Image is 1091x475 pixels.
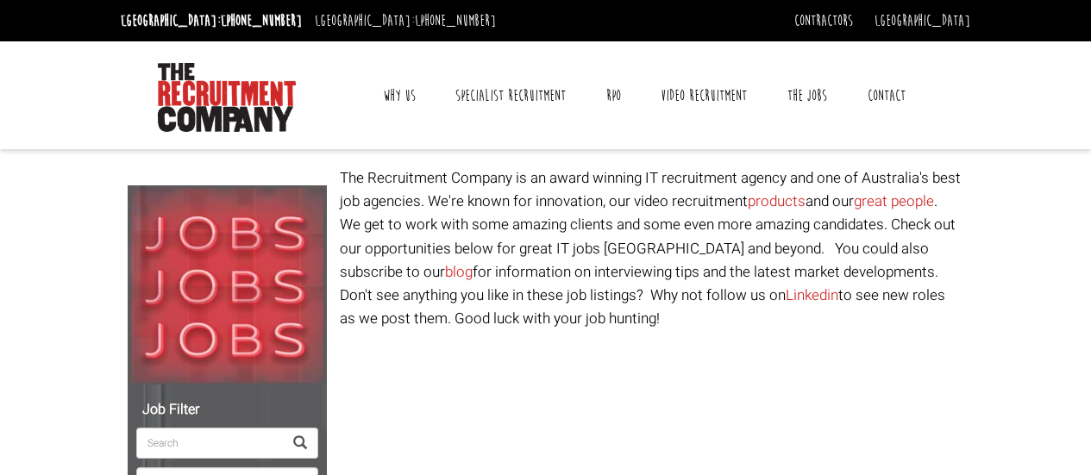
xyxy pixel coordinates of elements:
[748,191,806,212] a: products
[116,7,306,34] li: [GEOGRAPHIC_DATA]:
[136,428,283,459] input: Search
[794,11,853,30] a: Contractors
[445,261,473,283] a: blog
[340,166,964,330] p: The Recruitment Company is an award winning IT recruitment agency and one of Australia's best job...
[136,403,318,418] h5: Job Filter
[370,74,429,117] a: Why Us
[158,63,296,132] img: The Recruitment Company
[648,74,760,117] a: Video Recruitment
[855,74,919,117] a: Contact
[875,11,970,30] a: [GEOGRAPHIC_DATA]
[128,185,327,384] img: Jobs, Jobs, Jobs
[854,191,934,212] a: great people
[593,74,634,117] a: RPO
[442,74,579,117] a: Specialist Recruitment
[415,11,496,30] a: [PHONE_NUMBER]
[786,284,838,306] a: Linkedin
[221,11,302,30] a: [PHONE_NUMBER]
[774,74,840,117] a: The Jobs
[310,7,500,34] li: [GEOGRAPHIC_DATA]:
